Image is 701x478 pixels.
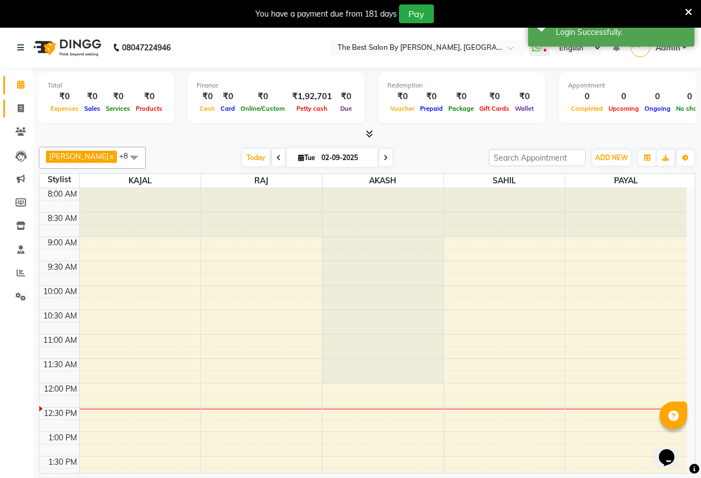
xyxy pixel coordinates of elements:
[606,105,642,112] span: Upcoming
[119,151,136,160] span: +8
[477,105,512,112] span: Gift Cards
[337,105,355,112] span: Due
[41,335,79,346] div: 11:00 AM
[568,105,606,112] span: Completed
[48,90,81,103] div: ₹0
[417,90,446,103] div: ₹0
[295,153,318,162] span: Tue
[606,90,642,103] div: 0
[81,90,103,103] div: ₹0
[103,90,133,103] div: ₹0
[45,237,79,249] div: 9:00 AM
[218,105,238,112] span: Card
[42,383,79,395] div: 12:00 PM
[512,90,536,103] div: ₹0
[444,174,565,188] span: SAHIL
[631,38,650,57] img: Admin
[28,32,104,63] img: logo
[197,105,218,112] span: Cash
[642,90,673,103] div: 0
[81,105,103,112] span: Sales
[323,174,443,188] span: AKASH
[41,310,79,322] div: 10:30 AM
[109,152,114,161] a: x
[318,150,373,166] input: 2025-09-02
[417,105,446,112] span: Prepaid
[122,32,171,63] b: 08047224946
[48,105,81,112] span: Expenses
[46,432,79,444] div: 1:00 PM
[654,434,690,467] iframe: chat widget
[197,81,356,90] div: Finance
[446,90,477,103] div: ₹0
[46,456,79,468] div: 1:30 PM
[197,90,218,103] div: ₹0
[592,150,631,166] button: ADD NEW
[489,149,586,166] input: Search Appointment
[477,90,512,103] div: ₹0
[45,188,79,200] div: 8:00 AM
[49,152,109,161] span: [PERSON_NAME]
[238,90,288,103] div: ₹0
[288,90,336,103] div: ₹1,92,701
[568,90,606,103] div: 0
[103,105,133,112] span: Services
[45,261,79,273] div: 9:30 AM
[41,286,79,297] div: 10:00 AM
[238,105,288,112] span: Online/Custom
[556,27,686,38] div: Login Successfully.
[41,359,79,371] div: 11:30 AM
[642,105,673,112] span: Ongoing
[42,408,79,419] div: 12:30 PM
[399,4,434,23] button: Pay
[39,174,79,186] div: Stylist
[48,81,165,90] div: Total
[133,105,165,112] span: Products
[80,174,201,188] span: KAJAL
[201,174,322,188] span: RAJ
[294,105,330,112] span: Petty cash
[242,149,270,166] span: Today
[133,90,165,103] div: ₹0
[45,213,79,224] div: 8:30 AM
[387,105,417,112] span: Voucher
[255,8,397,20] div: You have a payment due from 181 days
[387,90,417,103] div: ₹0
[387,81,536,90] div: Redemption
[512,105,536,112] span: Wallet
[595,153,628,162] span: ADD NEW
[336,90,356,103] div: ₹0
[565,174,687,188] span: PAYAL
[656,42,680,54] span: Admin
[218,90,238,103] div: ₹0
[446,105,477,112] span: Package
